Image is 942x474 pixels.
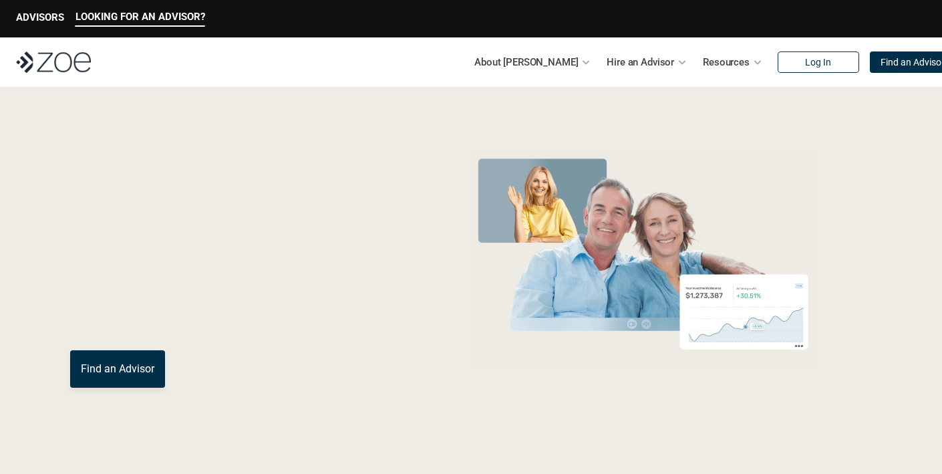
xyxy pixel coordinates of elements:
[778,51,859,73] a: Log In
[458,378,828,385] em: The information in the visuals above is for illustrative purposes only and does not represent an ...
[75,11,205,23] p: LOOKING FOR AN ADVISOR?
[607,52,674,72] p: Hire an Advisor
[465,152,821,370] img: Zoe Financial Hero Image
[70,302,415,334] p: You deserve an advisor you can trust. [PERSON_NAME], hire, and invest with vetted, fiduciary, fin...
[70,148,367,199] span: Grow Your Wealth
[81,362,154,375] p: Find an Advisor
[70,193,340,289] span: with a Financial Advisor
[703,52,750,72] p: Resources
[805,57,831,68] p: Log In
[16,11,64,23] p: ADVISORS
[474,52,578,72] p: About [PERSON_NAME]
[70,350,165,388] a: Find an Advisor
